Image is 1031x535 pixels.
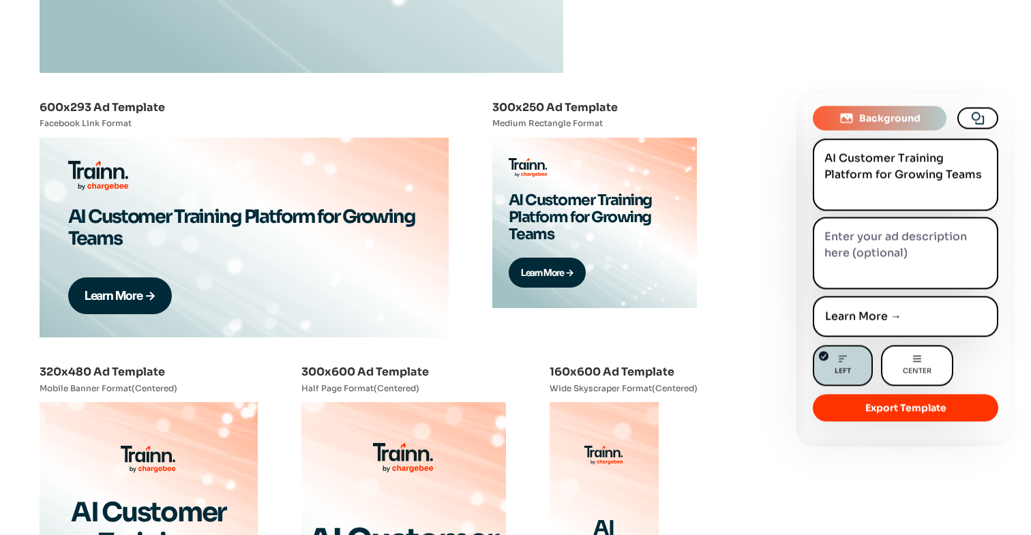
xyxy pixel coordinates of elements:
[492,100,724,115] h3: 300x250 Ad Template
[492,118,724,129] p: Medium Rectangle Format
[584,446,623,465] img: Chargebee Logo
[301,383,533,395] p: Half Page Format(Centered)
[835,364,851,378] span: Left
[509,258,586,288] button: Learn More →
[903,364,931,378] span: Center
[521,266,573,278] span: Learn More →
[550,365,698,380] h3: 160x600 Ad Template
[121,446,177,473] img: Chargebee Logo
[813,296,998,337] input: Enter your CTA text here...
[509,192,681,243] div: AI Customer Training Platform for Growing Teams
[68,161,130,191] img: Chargebee Logo
[68,277,172,314] button: Learn More →
[40,100,476,115] h3: 600x293 Ad Template
[813,138,998,211] textarea: AI Customer Training Platform for Growing Teams
[68,207,420,249] div: AI Customer Training Platform for Growing Teams
[40,365,285,380] h3: 320x480 Ad Template
[40,118,476,129] p: Facebook Link Format
[813,394,998,421] button: Export Template
[40,383,285,395] p: Mobile Banner Format(Centered)
[963,470,1031,535] iframe: Chat Widget
[550,383,698,395] p: Wide Skyscraper Format(Centered)
[509,158,548,177] img: Chargebee Logo
[373,443,434,473] img: Chargebee Logo
[301,365,533,380] h3: 300x600 Ad Template
[85,288,155,303] span: Learn More →
[859,111,921,125] span: Background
